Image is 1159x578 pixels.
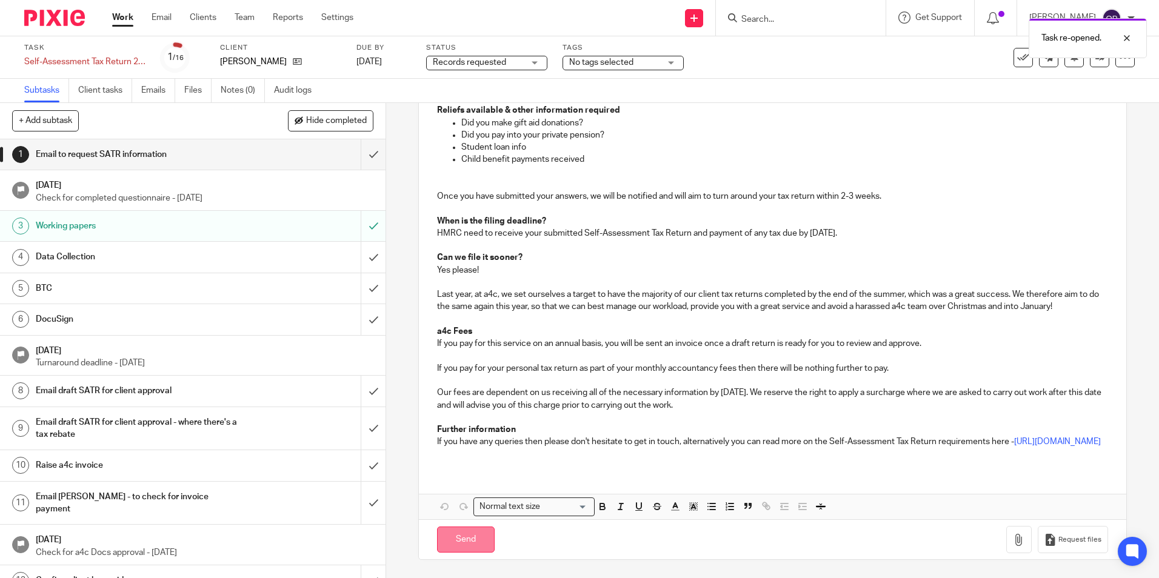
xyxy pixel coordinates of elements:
label: Tags [563,43,684,53]
p: Last year, at a4c, we set ourselves a target to have the majority of our client tax returns compl... [437,288,1107,313]
input: Search for option [544,500,587,513]
h1: Data Collection [36,248,244,266]
h1: Working papers [36,217,244,235]
a: Work [112,12,133,24]
div: Search for option [473,497,595,516]
div: 3 [12,218,29,234]
strong: Reliefs available & other information required [437,106,620,115]
h1: [DATE] [36,176,374,191]
a: Files [184,79,212,102]
label: Due by [356,43,411,53]
p: Task re-opened. [1041,32,1101,44]
h1: DocuSign [36,310,244,328]
a: Audit logs [274,79,321,102]
p: Child benefit payments received [461,153,1107,165]
strong: Can we file it sooner? [437,253,523,262]
input: Send [437,527,495,553]
small: /16 [173,55,184,61]
a: Settings [321,12,353,24]
h1: BTC [36,279,244,297]
p: If you have any queries then please don't hesitate to get in touch, alternatively you can read mo... [437,436,1107,448]
p: [PERSON_NAME] [220,56,287,68]
strong: When is the filing deadline? [437,217,546,225]
label: Status [426,43,547,53]
span: [DATE] [356,58,382,66]
h1: Email to request SATR information [36,145,244,164]
div: 5 [12,280,29,297]
span: Records requested [433,58,506,67]
a: Reports [273,12,303,24]
a: Notes (0) [221,79,265,102]
label: Task [24,43,145,53]
p: Our fees are dependent on us receiving all of the necessary information by [DATE]. We reserve the... [437,387,1107,411]
button: Request files [1038,526,1108,553]
p: Once you have submitted your answers, we will be notified and will aim to turn around your tax re... [437,190,1107,202]
a: Email [152,12,172,24]
p: If you pay for your personal tax return as part of your monthly accountancy fees then there will ... [437,362,1107,374]
div: 8 [12,382,29,399]
p: HMRC need to receive your submitted Self-Assessment Tax Return and payment of any tax due by [DATE]. [437,227,1107,239]
a: Subtasks [24,79,69,102]
h1: Email draft SATR for client approval - where there's a tax rebate [36,413,244,444]
span: Hide completed [306,116,367,126]
div: 9 [12,420,29,437]
button: + Add subtask [12,110,79,131]
div: 11 [12,494,29,511]
a: Emails [141,79,175,102]
p: Did you make gift aid donations? [461,117,1107,129]
div: 6 [12,311,29,328]
div: 4 [12,249,29,266]
span: Request files [1058,535,1101,545]
button: Hide completed [288,110,373,131]
h1: Raise a4c invoice [36,456,244,474]
p: Did you pay into your private pension? [461,129,1107,141]
img: svg%3E [1102,8,1121,28]
a: Team [235,12,255,24]
div: 10 [12,457,29,474]
strong: Further information [437,425,516,434]
a: Clients [190,12,216,24]
p: Student loan info [461,141,1107,153]
a: [URL][DOMAIN_NAME] [1014,437,1101,446]
div: 1 [12,146,29,163]
img: Pixie [24,10,85,26]
p: Check for completed questionnaire - [DATE] [36,192,374,204]
p: Yes please! [437,264,1107,276]
span: Normal text size [476,500,543,513]
p: Turnaround deadline - [DATE] [36,357,374,369]
a: Client tasks [78,79,132,102]
label: Client [220,43,341,53]
div: Self-Assessment Tax Return 2025 [24,56,145,68]
h1: Email draft SATR for client approval [36,382,244,400]
h1: Email [PERSON_NAME] - to check for invoice payment [36,488,244,519]
span: No tags selected [569,58,633,67]
div: 1 [167,50,184,64]
h1: [DATE] [36,342,374,357]
p: If you pay for this service on an annual basis, you will be sent an invoice once a draft return i... [437,337,1107,350]
h1: [DATE] [36,531,374,546]
p: Check for a4c Docs approval - [DATE] [36,546,374,559]
strong: a4c Fees [437,327,472,336]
